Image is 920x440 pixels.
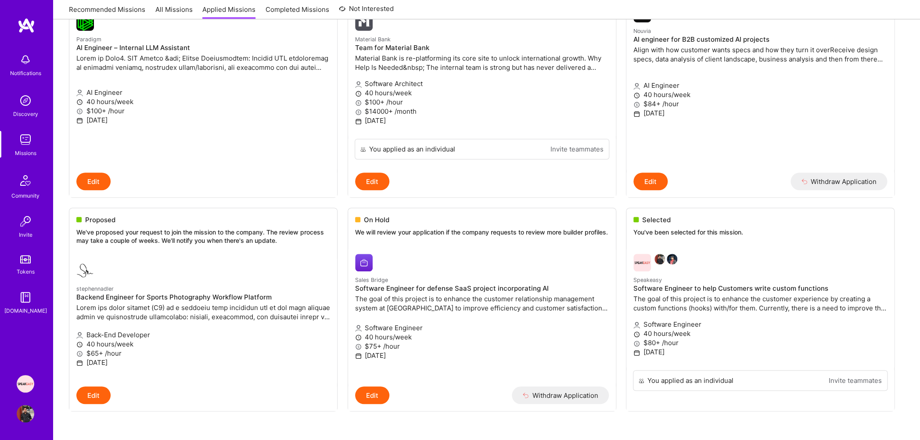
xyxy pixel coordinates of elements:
p: The goal of this project is to enhance the customer relationship management system at [GEOGRAPHIC... [355,294,609,313]
button: Edit [76,386,111,404]
i: icon Applicant [76,90,83,96]
i: icon Calendar [76,117,83,124]
a: User Avatar [14,405,36,422]
a: Invite teammates [550,144,604,154]
p: 40 hours/week [633,90,887,99]
p: [DATE] [355,351,609,360]
img: bell [17,51,34,69]
p: Lorem ips dolor sitamet (C9) ad e seddoeiu temp incididun utl et dol magn aliquae admin ve quisno... [76,303,330,321]
a: All Missions [155,5,193,19]
img: Invite [17,213,34,230]
img: Material Bank company logo [355,13,373,31]
i: icon Clock [355,334,362,341]
a: Sales Bridge company logoSales BridgeSoftware Engineer for defense SaaS project incorporating AIT... [348,247,616,386]
button: Edit [355,386,389,404]
button: Edit [355,173,389,190]
p: We will review your application if the company requests to review more builder profiles. [355,228,609,237]
i: icon Applicant [355,81,362,88]
a: Paradigm company logoParadigmAI Engineer – Internal LLM AssistantLorem ip Dolo4. SIT Ametco &adi;... [69,6,337,173]
h4: Backend Engineer for Sports Photography Workflow Platform [76,293,330,301]
p: Software Architect [355,79,609,88]
img: guide book [17,289,34,306]
small: Paradigm [76,36,101,43]
i: icon MoneyGray [355,100,362,106]
i: icon Clock [355,90,362,97]
p: Lorem ip Dolo4. SIT Ametco &adi; Elitse Doeiusmodtem: Incidid UTL etdoloremag al enimadmi veniamq... [76,54,330,72]
span: On Hold [364,215,389,224]
p: [DATE] [355,116,609,125]
p: AI Engineer [76,88,330,97]
i: icon Calendar [355,353,362,359]
button: Edit [633,173,668,190]
i: icon MoneyGray [355,343,362,350]
small: Sales Bridge [355,277,388,283]
img: tokens [20,255,31,263]
img: stephennadler company logo [76,263,94,280]
p: Material Bank is re-platforming its core site to unlock international growth. Why Help Is Needed&... [355,54,609,72]
p: $100+ /hour [355,97,609,107]
span: Proposed [85,215,115,224]
small: Nouvia [633,28,651,34]
i: icon MoneyGray [355,109,362,115]
p: 40 hours/week [355,332,609,342]
p: $14000+ /month [355,107,609,116]
p: $75+ /hour [355,342,609,351]
div: Notifications [10,69,41,78]
i: icon Calendar [633,111,640,117]
div: You applied as an individual [369,144,455,154]
p: 40 hours/week [355,88,609,97]
i: icon MoneyGray [633,101,640,108]
img: Community [15,170,36,191]
div: Invite [19,230,32,239]
p: [DATE] [633,108,887,118]
a: Recommended Missions [69,5,145,19]
div: Discovery [13,109,38,119]
p: Software Engineer [355,323,609,332]
div: Missions [15,148,36,158]
p: 40 hours/week [76,339,330,349]
i: icon MoneyGray [76,350,83,357]
p: $100+ /hour [76,106,330,115]
h4: AI engineer for B2B customized AI projects [633,36,887,43]
small: stephennadler [76,285,114,292]
a: stephennadler company logostephennadlerBackend Engineer for Sports Photography Workflow PlatformL... [69,256,337,386]
img: Paradigm company logo [76,13,94,31]
button: Withdraw Application [791,173,888,190]
p: 40 hours/week [76,97,330,106]
i: icon Applicant [633,83,640,90]
img: User Avatar [17,405,34,422]
img: Sales Bridge company logo [355,254,373,271]
small: Material Bank [355,36,391,43]
p: AI Engineer [633,81,887,90]
i: icon MoneyGray [76,108,83,115]
i: icon Applicant [355,325,362,332]
i: icon Clock [633,92,640,99]
i: icon Calendar [76,360,83,366]
p: We've proposed your request to join the mission to the company. The review process may take a cou... [76,228,330,245]
img: Speakeasy: Software Engineer to help Customers write custom functions [17,375,34,393]
i: icon Clock [76,99,83,105]
h4: Team for Material Bank [355,44,609,52]
div: [DOMAIN_NAME] [4,306,47,315]
i: icon Clock [76,341,83,348]
i: icon Calendar [355,118,362,125]
i: icon Applicant [76,332,83,339]
a: Material Bank company logoMaterial BankTeam for Material BankMaterial Bank is re-platforming its ... [348,6,616,139]
p: $65+ /hour [76,349,330,358]
p: Back-End Developer [76,330,330,339]
button: Edit [76,173,111,190]
img: logo [18,18,35,33]
div: Tokens [17,267,35,276]
p: [DATE] [76,358,330,367]
div: Community [11,191,40,200]
p: $84+ /hour [633,99,887,108]
a: Not Interested [339,4,394,19]
h4: AI Engineer – Internal LLM Assistant [76,44,330,52]
a: Completed Missions [266,5,329,19]
h4: Software Engineer for defense SaaS project incorporating AI [355,285,609,292]
p: [DATE] [76,115,330,125]
img: teamwork [17,131,34,148]
button: Withdraw Application [512,386,609,404]
img: discovery [17,92,34,109]
a: Speakeasy: Software Engineer to help Customers write custom functions [14,375,36,393]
